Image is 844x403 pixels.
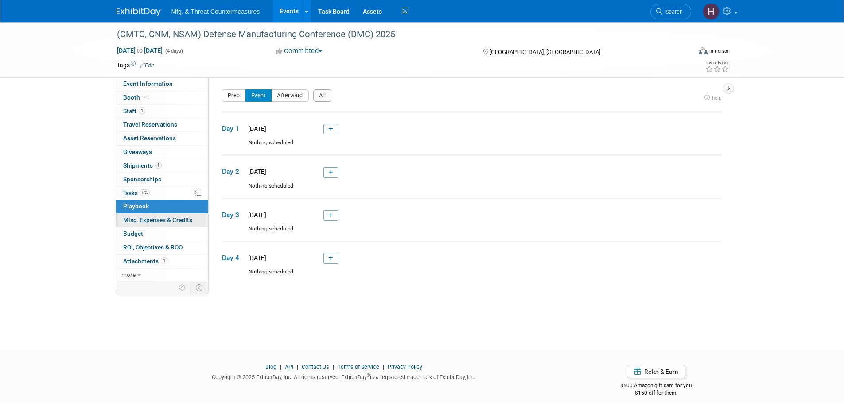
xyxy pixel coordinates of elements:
[123,257,167,265] span: Attachments
[161,257,167,264] span: 1
[140,62,154,69] a: Edit
[116,269,208,282] a: more
[116,200,208,213] a: Playbook
[222,182,721,198] div: Nothing scheduled.
[388,364,422,370] a: Privacy Policy
[117,61,154,69] td: Tags
[313,89,332,102] button: All
[627,365,685,378] a: Refer & Earn
[222,167,244,177] span: Day 2
[116,91,208,104] a: Booth
[709,48,730,54] div: In-Person
[295,364,300,370] span: |
[139,107,145,114] span: 1
[116,173,208,186] a: Sponsorships
[190,282,208,293] td: Toggle Event Tabs
[285,364,293,370] a: API
[155,162,162,169] span: 1
[271,89,309,102] button: Afterward
[140,189,150,196] span: 0%
[265,364,276,370] a: Blog
[585,376,728,396] div: $500 Amazon gift card for you,
[245,254,266,261] span: [DATE]
[116,105,208,118] a: Staff1
[703,3,720,20] img: Hillary Hawkins
[331,364,336,370] span: |
[123,107,145,115] span: Staff
[585,389,728,397] div: $150 off for them.
[116,132,208,145] a: Asset Reservations
[662,8,683,15] span: Search
[705,61,729,65] div: Event Rating
[273,46,326,56] button: Committed
[222,253,244,263] span: Day 4
[116,159,208,173] a: Shipments1
[116,241,208,254] a: ROI, Objectives & ROO
[116,146,208,159] a: Giveaways
[123,216,192,223] span: Misc. Expenses & Credits
[699,47,708,54] img: Format-Inperson.png
[245,89,272,102] button: Event
[639,46,730,59] div: Event Format
[114,27,678,42] div: (CMTC, CNM, NSAM) Defense Manufacturing Conference (DMC) 2025
[123,203,149,210] span: Playbook
[222,124,244,134] span: Day 1
[123,80,173,87] span: Event Information
[222,225,721,241] div: Nothing scheduled.
[123,94,150,101] span: Booth
[116,227,208,241] a: Budget
[222,210,244,220] span: Day 3
[175,282,191,293] td: Personalize Event Tab Strip
[122,189,150,196] span: Tasks
[136,47,144,54] span: to
[712,95,721,101] span: help
[121,271,136,278] span: more
[490,49,600,55] span: [GEOGRAPHIC_DATA], [GEOGRAPHIC_DATA]
[144,95,148,100] i: Booth reservation complete
[245,211,266,219] span: [DATE]
[245,168,266,175] span: [DATE]
[222,268,721,284] div: Nothing scheduled.
[123,244,183,251] span: ROI, Objectives & ROO
[367,373,370,378] sup: ®
[302,364,329,370] a: Contact Us
[123,148,152,155] span: Giveaways
[117,46,163,54] span: [DATE] [DATE]
[381,364,386,370] span: |
[338,364,379,370] a: Terms of Service
[123,134,176,142] span: Asset Reservations
[222,89,246,102] button: Prep
[123,121,177,128] span: Travel Reservations
[116,77,208,91] a: Event Information
[650,4,691,19] a: Search
[222,139,721,154] div: Nothing scheduled.
[123,230,143,237] span: Budget
[117,371,572,381] div: Copyright © 2025 ExhibitDay, Inc. All rights reserved. ExhibitDay is a registered trademark of Ex...
[116,214,208,227] a: Misc. Expenses & Credits
[116,255,208,268] a: Attachments1
[164,48,183,54] span: (4 days)
[278,364,284,370] span: |
[117,8,161,16] img: ExhibitDay
[116,187,208,200] a: Tasks0%
[171,8,260,15] span: Mfg. & Threat Countermeasures
[123,176,161,183] span: Sponsorships
[116,118,208,131] a: Travel Reservations
[123,162,162,169] span: Shipments
[245,125,266,132] span: [DATE]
